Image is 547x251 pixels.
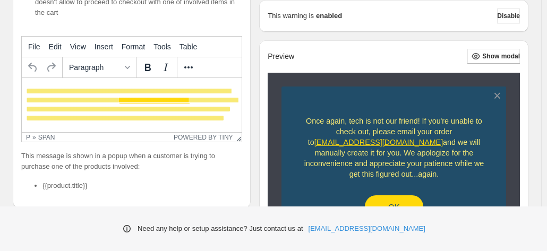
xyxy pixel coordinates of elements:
a: Powered by Tiny [174,134,233,141]
button: Disable [497,8,520,23]
button: OK [365,195,423,219]
button: More... [180,58,198,76]
div: » [32,134,36,141]
div: p [26,134,30,141]
button: Italic [157,58,175,76]
span: Tools [153,42,171,51]
div: Resize [233,133,242,142]
h2: Preview [268,52,294,61]
span: Table [180,42,197,51]
span: Once again, tech is not our friend! If you're unable to check out, please email your order to and... [304,117,484,178]
span: File [28,42,40,51]
li: {{product.title}} [42,180,242,191]
span: Edit [49,42,62,51]
span: Paragraph [69,63,121,72]
a: [EMAIL_ADDRESS][DOMAIN_NAME] [314,138,443,146]
button: Redo [42,58,60,76]
span: Disable [497,12,520,20]
span: View [70,42,86,51]
strong: enabled [316,11,342,21]
p: This message is shown in a popup when a customer is trying to purchase one of the products involved: [21,151,242,172]
a: [EMAIL_ADDRESS][DOMAIN_NAME] [309,223,425,234]
p: This warning is [268,11,314,21]
span: Show modal [482,52,520,60]
button: Bold [139,58,157,76]
span: Format [122,42,145,51]
div: span [38,134,55,141]
button: Show modal [467,49,520,64]
button: Formats [65,58,134,76]
button: Undo [24,58,42,76]
iframe: Rich Text Area [22,78,242,132]
span: Insert [95,42,113,51]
